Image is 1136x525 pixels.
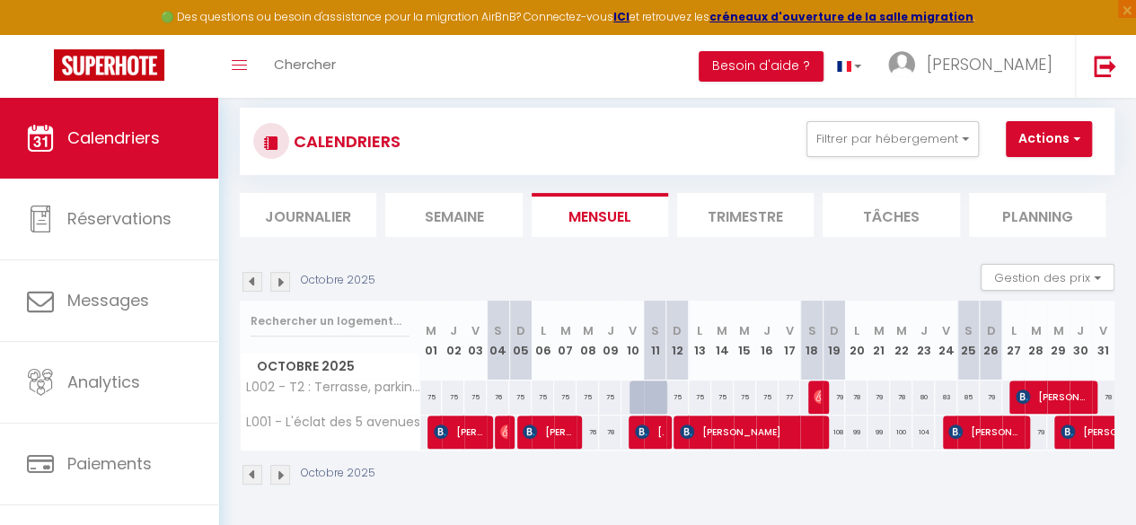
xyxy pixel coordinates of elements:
[1002,301,1025,381] th: 27
[823,193,959,237] li: Tâches
[523,415,573,449] span: [PERSON_NAME]
[577,416,599,449] div: 76
[554,301,577,381] th: 07
[241,354,419,380] span: Octobre 2025
[1025,416,1047,449] div: 79
[420,301,443,381] th: 01
[560,322,571,339] abbr: M
[613,9,630,24] a: ICI
[464,381,487,414] div: 75
[1092,381,1114,414] div: 78
[666,301,689,381] th: 12
[845,301,867,381] th: 20
[779,301,801,381] th: 17
[957,381,980,414] div: 85
[814,380,821,414] span: Ruchon Guiltat
[1030,322,1041,339] abbr: M
[888,51,915,78] img: ...
[673,322,682,339] abbr: D
[442,301,464,381] th: 02
[274,55,336,74] span: Chercher
[494,322,502,339] abbr: S
[779,381,801,414] div: 77
[756,381,779,414] div: 75
[500,415,507,449] span: [PERSON_NAME]
[1070,301,1092,381] th: 30
[875,35,1075,98] a: ... [PERSON_NAME]
[509,381,532,414] div: 75
[583,322,594,339] abbr: M
[927,53,1052,75] span: [PERSON_NAME]
[756,301,779,381] th: 16
[874,322,885,339] abbr: M
[577,301,599,381] th: 08
[666,381,689,414] div: 75
[301,465,375,482] p: Octobre 2025
[240,193,376,237] li: Journalier
[577,381,599,414] div: 75
[981,264,1114,291] button: Gestion des prix
[890,301,912,381] th: 22
[1025,301,1047,381] th: 28
[1047,301,1070,381] th: 29
[1010,322,1016,339] abbr: L
[699,51,823,82] button: Besoin d'aide ?
[697,322,702,339] abbr: L
[516,322,525,339] abbr: D
[541,322,546,339] abbr: L
[1092,301,1114,381] th: 31
[599,381,621,414] div: 75
[606,322,613,339] abbr: J
[464,301,487,381] th: 03
[532,381,554,414] div: 75
[823,416,845,449] div: 108
[986,322,995,339] abbr: D
[935,301,957,381] th: 24
[785,322,793,339] abbr: V
[689,381,711,414] div: 75
[644,301,666,381] th: 11
[651,322,659,339] abbr: S
[14,7,68,61] button: Ouvrir le widget de chat LiveChat
[487,381,509,414] div: 76
[806,121,979,157] button: Filtrer par hébergement
[739,322,750,339] abbr: M
[935,381,957,414] div: 83
[554,381,577,414] div: 75
[823,381,845,414] div: 79
[912,381,935,414] div: 80
[1077,322,1084,339] abbr: J
[948,415,1020,449] span: [PERSON_NAME]
[957,301,980,381] th: 25
[426,322,436,339] abbr: M
[912,301,935,381] th: 23
[709,9,973,24] a: créneaux d'ouverture de la salle migration
[1016,380,1088,414] span: [PERSON_NAME]
[1052,322,1063,339] abbr: M
[680,415,816,449] span: [PERSON_NAME]
[67,371,140,393] span: Analytics
[450,322,457,339] abbr: J
[867,301,890,381] th: 21
[509,301,532,381] th: 05
[532,193,668,237] li: Mensuel
[635,415,664,449] span: [PERSON_NAME]
[471,322,480,339] abbr: V
[54,49,164,81] img: Super Booking
[980,381,1002,414] div: 79
[420,381,443,414] div: 75
[1094,55,1116,77] img: logout
[621,301,644,381] th: 10
[599,301,621,381] th: 09
[251,305,409,337] input: Rechercher un logement...
[385,193,522,237] li: Semaine
[532,301,554,381] th: 06
[1099,322,1107,339] abbr: V
[800,301,823,381] th: 18
[969,193,1105,237] li: Planning
[434,415,484,449] span: [PERSON_NAME]
[67,289,149,311] span: Messages
[867,416,890,449] div: 99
